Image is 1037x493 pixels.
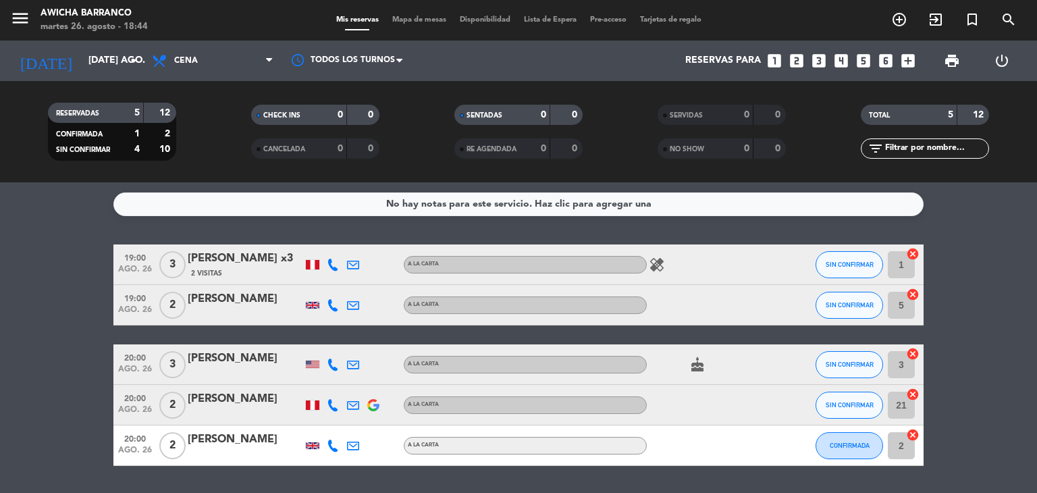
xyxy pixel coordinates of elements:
[385,16,453,24] span: Mapa de mesas
[56,110,99,117] span: RESERVADAS
[517,16,583,24] span: Lista de Espera
[816,292,883,319] button: SIN CONFIRMAR
[41,7,148,20] div: Awicha Barranco
[891,11,907,28] i: add_circle_outline
[689,357,706,373] i: cake
[572,144,580,153] strong: 0
[408,361,439,367] span: A la carta
[744,110,749,120] strong: 0
[964,11,980,28] i: turned_in_not
[56,147,110,153] span: SIN CONFIRMAR
[788,52,805,70] i: looks_two
[826,361,874,368] span: SIN CONFIRMAR
[329,16,385,24] span: Mis reservas
[766,52,783,70] i: looks_one
[977,41,1027,81] div: LOG OUT
[670,146,704,153] span: NO SHOW
[408,261,439,267] span: A la carta
[118,249,152,265] span: 19:00
[188,431,302,448] div: [PERSON_NAME]
[188,290,302,308] div: [PERSON_NAME]
[159,432,186,459] span: 2
[649,257,665,273] i: healing
[906,388,920,401] i: cancel
[670,112,703,119] span: SERVIDAS
[408,302,439,307] span: A la carta
[994,53,1010,69] i: power_settings_new
[928,11,944,28] i: exit_to_app
[855,52,872,70] i: looks_5
[973,110,986,120] strong: 12
[775,110,783,120] strong: 0
[191,268,222,279] span: 2 Visitas
[263,112,300,119] span: CHECK INS
[948,110,953,120] strong: 5
[118,265,152,280] span: ago. 26
[118,349,152,365] span: 20:00
[572,110,580,120] strong: 0
[134,129,140,138] strong: 1
[118,430,152,446] span: 20:00
[159,351,186,378] span: 3
[541,144,546,153] strong: 0
[906,428,920,442] i: cancel
[816,251,883,278] button: SIN CONFIRMAR
[899,52,917,70] i: add_box
[583,16,633,24] span: Pre-acceso
[368,110,376,120] strong: 0
[816,392,883,419] button: SIN CONFIRMAR
[118,390,152,405] span: 20:00
[832,52,850,70] i: looks_4
[118,290,152,305] span: 19:00
[944,53,960,69] span: print
[877,52,895,70] i: looks_6
[10,46,82,76] i: [DATE]
[816,432,883,459] button: CONFIRMADA
[467,146,516,153] span: RE AGENDADA
[338,144,343,153] strong: 0
[1001,11,1017,28] i: search
[118,305,152,321] span: ago. 26
[775,144,783,153] strong: 0
[118,446,152,461] span: ago. 26
[541,110,546,120] strong: 0
[906,247,920,261] i: cancel
[826,261,874,268] span: SIN CONFIRMAR
[126,53,142,69] i: arrow_drop_down
[174,56,198,66] span: Cena
[159,292,186,319] span: 2
[188,350,302,367] div: [PERSON_NAME]
[118,405,152,421] span: ago. 26
[453,16,517,24] span: Disponibilidad
[906,347,920,361] i: cancel
[826,301,874,309] span: SIN CONFIRMAR
[165,129,173,138] strong: 2
[633,16,708,24] span: Tarjetas de regalo
[386,197,652,212] div: No hay notas para este servicio. Haz clic para agregar una
[41,20,148,34] div: martes 26. agosto - 18:44
[826,401,874,409] span: SIN CONFIRMAR
[159,145,173,154] strong: 10
[884,141,988,156] input: Filtrar por nombre...
[134,108,140,118] strong: 5
[159,251,186,278] span: 3
[816,351,883,378] button: SIN CONFIRMAR
[159,392,186,419] span: 2
[744,144,749,153] strong: 0
[906,288,920,301] i: cancel
[10,8,30,33] button: menu
[188,250,302,267] div: [PERSON_NAME] x3
[263,146,305,153] span: CANCELADA
[10,8,30,28] i: menu
[188,390,302,408] div: [PERSON_NAME]
[368,144,376,153] strong: 0
[467,112,502,119] span: SENTADAS
[159,108,173,118] strong: 12
[830,442,870,449] span: CONFIRMADA
[118,365,152,380] span: ago. 26
[134,145,140,154] strong: 4
[810,52,828,70] i: looks_3
[869,112,890,119] span: TOTAL
[408,402,439,407] span: A la carta
[367,399,379,411] img: google-logo.png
